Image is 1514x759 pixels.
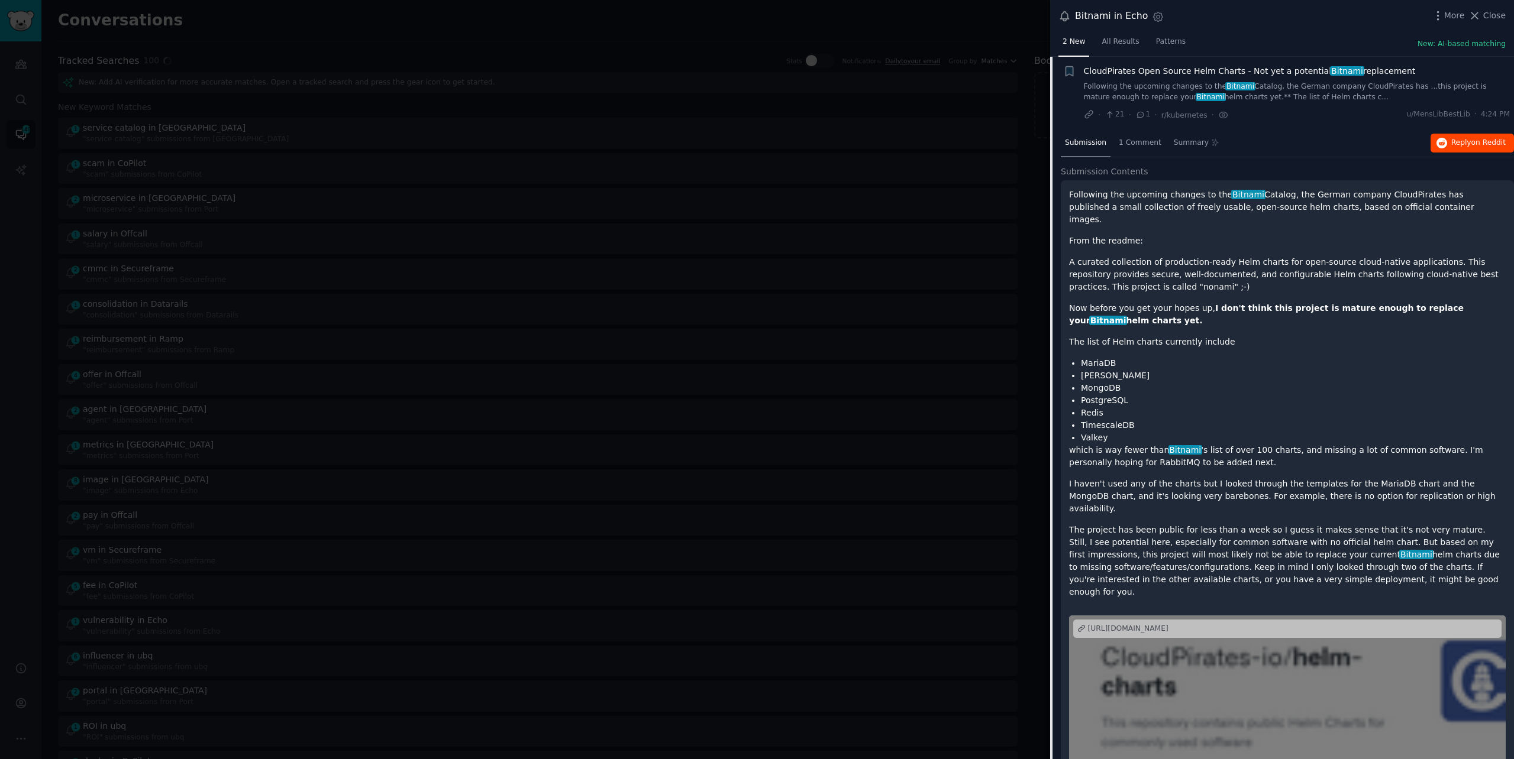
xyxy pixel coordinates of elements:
li: PostgreSQL [1081,394,1506,407]
span: 4:24 PM [1481,109,1510,120]
strong: I don't think this project is mature enough to replace your helm charts yet. [1069,303,1464,325]
div: Bitnami in Echo [1075,9,1148,24]
li: [PERSON_NAME] [1081,369,1506,382]
button: More [1432,9,1465,22]
span: u/MensLibBestLib [1406,109,1470,120]
span: · [1098,109,1100,121]
span: 1 Comment [1119,138,1161,148]
span: Bitnami [1330,66,1364,76]
span: on Reddit [1471,138,1506,147]
p: Now before you get your hopes up, [1069,302,1506,327]
button: Close [1468,9,1506,22]
span: Bitnami [1168,445,1202,455]
span: All Results [1102,37,1139,47]
p: The project has been public for less than a week so I guess it makes sense that it's not very mat... [1069,524,1506,598]
span: Reply [1451,138,1506,148]
span: Bitnami [1089,316,1127,325]
a: Patterns [1152,33,1190,57]
span: CloudPirates Open Source Helm Charts - Not yet a potential replacement [1084,65,1416,77]
span: Bitnami [1196,93,1226,101]
span: r/kubernetes [1161,111,1208,119]
li: MariaDB [1081,357,1506,369]
p: Following the upcoming changes to the Catalog, the German company CloudPirates has published a sm... [1069,189,1506,226]
span: 21 [1105,109,1124,120]
span: More [1444,9,1465,22]
a: Following the upcoming changes to theBitnamiCatalog, the German company CloudPirates has ...this ... [1084,82,1510,102]
p: A curated collection of production-ready Helm charts for open-source cloud-native applications. T... [1069,256,1506,293]
li: MongoDB [1081,382,1506,394]
span: · [1212,109,1214,121]
span: 2 New [1063,37,1085,47]
span: 1 [1135,109,1150,120]
span: Submission Contents [1061,166,1148,178]
span: · [1474,109,1477,120]
span: Close [1483,9,1506,22]
button: New: AI-based matching [1418,39,1506,50]
li: Redis [1081,407,1506,419]
span: · [1129,109,1131,121]
div: [URL][DOMAIN_NAME] [1088,624,1168,634]
span: Bitnami [1399,550,1433,559]
p: which is way fewer than 's list of over 100 charts, and missing a lot of common software. I'm per... [1069,444,1506,469]
li: Valkey [1081,432,1506,444]
span: Submission [1065,138,1106,148]
p: The list of Helm charts currently include [1069,336,1506,348]
span: Bitnami [1225,82,1255,90]
a: All Results [1097,33,1143,57]
a: 2 New [1058,33,1089,57]
span: Bitnami [1231,190,1265,199]
span: Summary [1174,138,1209,148]
p: From the readme: [1069,235,1506,247]
span: Patterns [1156,37,1186,47]
p: I haven't used any of the charts but I looked through the templates for the MariaDB chart and the... [1069,478,1506,515]
li: TimescaleDB [1081,419,1506,432]
button: Replyon Reddit [1431,134,1514,153]
span: · [1154,109,1157,121]
a: CloudPirates Open Source Helm Charts - Not yet a potentialBitnamireplacement [1084,65,1416,77]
